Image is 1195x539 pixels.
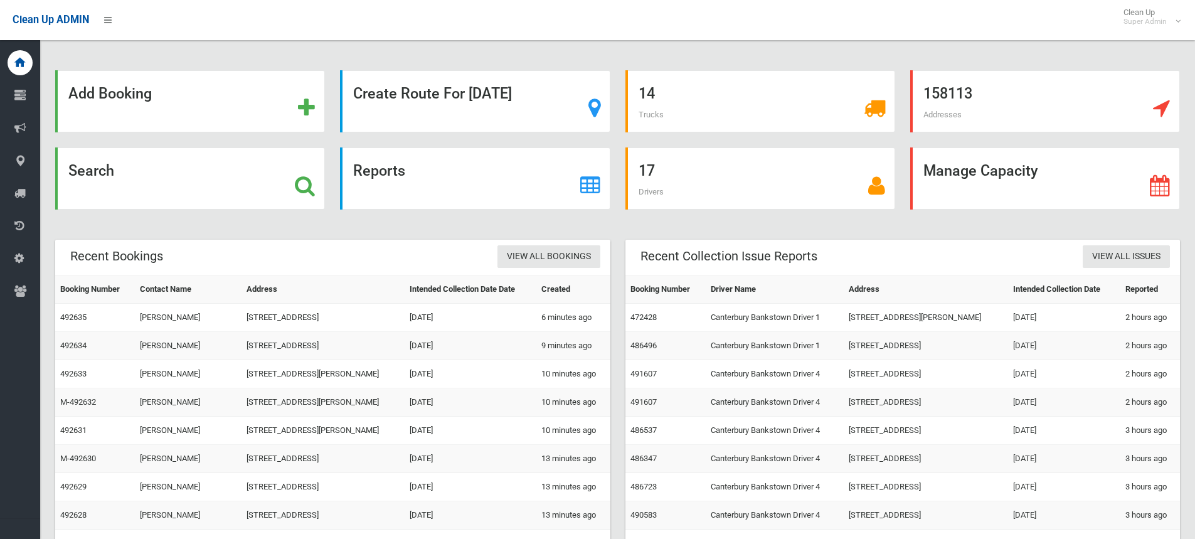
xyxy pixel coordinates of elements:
td: [DATE] [405,360,536,388]
a: 492631 [60,425,87,435]
td: [STREET_ADDRESS] [844,501,1008,530]
a: 472428 [630,312,657,322]
strong: Manage Capacity [923,162,1038,179]
td: [PERSON_NAME] [135,388,242,417]
td: [DATE] [1008,417,1120,445]
td: [PERSON_NAME] [135,332,242,360]
a: 486496 [630,341,657,350]
td: 2 hours ago [1120,388,1180,417]
td: [DATE] [1008,332,1120,360]
a: Manage Capacity [910,147,1180,210]
td: [DATE] [1008,304,1120,332]
span: Clean Up ADMIN [13,14,89,26]
td: 10 minutes ago [536,417,610,445]
td: 3 hours ago [1120,417,1180,445]
th: Address [242,275,404,304]
td: [DATE] [405,417,536,445]
td: [DATE] [405,445,536,473]
td: Canterbury Bankstown Driver 1 [706,304,844,332]
td: Canterbury Bankstown Driver 4 [706,445,844,473]
td: [DATE] [405,304,536,332]
td: [STREET_ADDRESS] [844,360,1008,388]
header: Recent Bookings [55,244,178,269]
td: [DATE] [1008,473,1120,501]
td: 6 minutes ago [536,304,610,332]
a: View All Issues [1083,245,1170,269]
a: 491607 [630,369,657,378]
a: Create Route For [DATE] [340,70,610,132]
td: [STREET_ADDRESS] [844,332,1008,360]
span: Addresses [923,110,962,119]
td: 3 hours ago [1120,445,1180,473]
strong: Search [68,162,114,179]
td: 2 hours ago [1120,360,1180,388]
th: Booking Number [55,275,135,304]
a: 14 Trucks [625,70,895,132]
td: [STREET_ADDRESS][PERSON_NAME] [844,304,1008,332]
td: 2 hours ago [1120,304,1180,332]
td: [PERSON_NAME] [135,445,242,473]
strong: 14 [639,85,655,102]
strong: 158113 [923,85,972,102]
td: 2 hours ago [1120,332,1180,360]
a: 486347 [630,454,657,463]
td: Canterbury Bankstown Driver 4 [706,360,844,388]
td: [STREET_ADDRESS][PERSON_NAME] [242,417,404,445]
td: 13 minutes ago [536,473,610,501]
a: Reports [340,147,610,210]
strong: 17 [639,162,655,179]
a: 17 Drivers [625,147,895,210]
td: Canterbury Bankstown Driver 4 [706,501,844,530]
a: 492635 [60,312,87,322]
td: Canterbury Bankstown Driver 4 [706,388,844,417]
td: [DATE] [1008,445,1120,473]
td: [STREET_ADDRESS] [242,501,404,530]
th: Contact Name [135,275,242,304]
span: Drivers [639,187,664,196]
th: Intended Collection Date [1008,275,1120,304]
td: [STREET_ADDRESS] [844,417,1008,445]
td: Canterbury Bankstown Driver 4 [706,473,844,501]
th: Address [844,275,1008,304]
a: 158113 Addresses [910,70,1180,132]
td: [PERSON_NAME] [135,417,242,445]
td: [STREET_ADDRESS] [844,445,1008,473]
td: 10 minutes ago [536,360,610,388]
td: [PERSON_NAME] [135,304,242,332]
span: Clean Up [1117,8,1179,26]
td: [DATE] [1008,360,1120,388]
strong: Add Booking [68,85,152,102]
td: [STREET_ADDRESS] [844,473,1008,501]
td: [STREET_ADDRESS] [844,388,1008,417]
th: Intended Collection Date Date [405,275,536,304]
td: [STREET_ADDRESS] [242,473,404,501]
td: [PERSON_NAME] [135,501,242,530]
td: 9 minutes ago [536,332,610,360]
td: 13 minutes ago [536,445,610,473]
a: Search [55,147,325,210]
td: 3 hours ago [1120,501,1180,530]
header: Recent Collection Issue Reports [625,244,832,269]
a: 490583 [630,510,657,520]
td: [STREET_ADDRESS][PERSON_NAME] [242,360,404,388]
small: Super Admin [1123,17,1167,26]
a: 486537 [630,425,657,435]
td: [PERSON_NAME] [135,473,242,501]
td: [DATE] [405,332,536,360]
span: Trucks [639,110,664,119]
th: Created [536,275,610,304]
a: Add Booking [55,70,325,132]
a: 492633 [60,369,87,378]
td: [DATE] [1008,388,1120,417]
td: Canterbury Bankstown Driver 4 [706,417,844,445]
td: [STREET_ADDRESS] [242,332,404,360]
td: [PERSON_NAME] [135,360,242,388]
th: Booking Number [625,275,706,304]
td: [DATE] [405,501,536,530]
th: Driver Name [706,275,844,304]
a: 492634 [60,341,87,350]
strong: Create Route For [DATE] [353,85,512,102]
td: [STREET_ADDRESS][PERSON_NAME] [242,388,404,417]
td: Canterbury Bankstown Driver 1 [706,332,844,360]
a: M-492632 [60,397,96,407]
